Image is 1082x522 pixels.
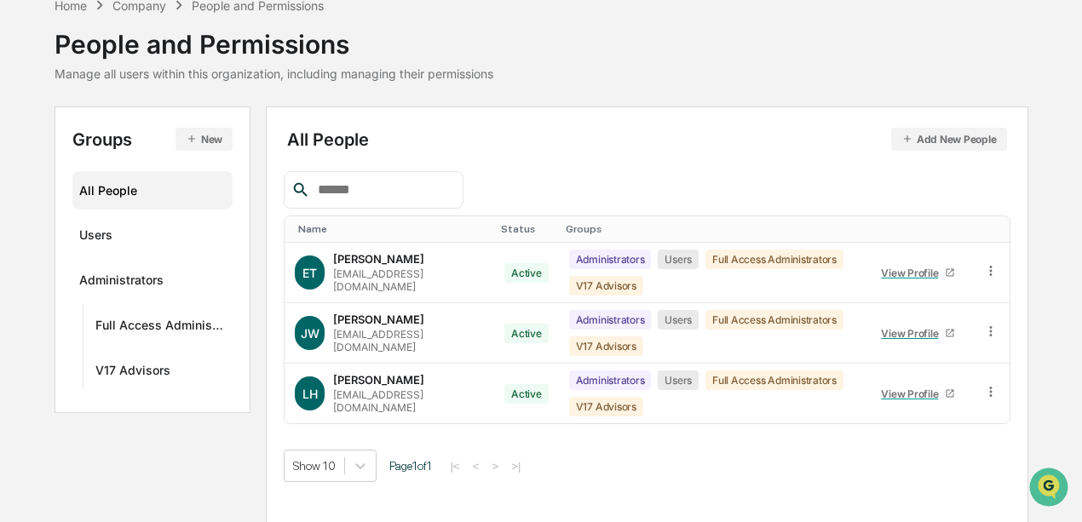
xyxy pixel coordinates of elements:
[1027,466,1073,512] iframe: Open customer support
[874,260,963,286] a: View Profile
[881,267,945,279] div: View Profile
[53,264,138,278] span: [PERSON_NAME]
[141,264,147,278] span: •
[891,128,1007,151] button: Add New People
[95,318,227,338] div: Full Access Administrators
[79,227,112,248] div: Users
[36,163,66,193] img: 1751574470498-79e402a7-3db9-40a0-906f-966fe37d0ed6
[176,128,233,151] button: New
[302,266,317,280] span: ET
[705,310,843,330] div: Full Access Administrators
[566,223,857,235] div: Toggle SortBy
[170,396,206,409] span: Pylon
[55,15,493,60] div: People and Permissions
[333,267,484,293] div: [EMAIL_ADDRESS][DOMAIN_NAME]
[34,381,110,398] span: Preclearance
[77,163,279,180] div: Start new chat
[333,328,484,353] div: [EMAIL_ADDRESS][DOMAIN_NAME]
[141,310,147,324] span: •
[333,388,484,414] div: [EMAIL_ADDRESS][DOMAIN_NAME]
[468,459,485,473] button: <
[569,370,652,390] div: Administrators
[504,263,549,283] div: Active
[53,310,138,324] span: [PERSON_NAME]
[881,327,945,340] div: View Profile
[151,310,186,324] span: [DATE]
[117,374,218,404] a: 🗄️Attestations
[120,395,206,409] a: Powered byPylon
[10,374,117,404] a: 🖐️Preclearance
[506,459,526,473] button: >|
[17,294,44,321] img: Jack Rasmussen
[302,387,318,401] span: LH
[79,176,227,204] div: All People
[874,320,963,347] a: View Profile
[333,252,424,266] div: [PERSON_NAME]
[301,326,319,341] span: JW
[55,66,493,81] div: Manage all users within this organization, including managing their permissions
[569,397,643,416] div: V17 Advisors
[72,128,233,151] div: Groups
[871,223,966,235] div: Toggle SortBy
[17,248,44,275] img: Mark Michael Astarita
[658,370,699,390] div: Users
[389,459,432,473] span: Page 1 of 1
[34,265,48,278] img: 1746055101610-c473b297-6a78-478c-a979-82029cc54cd1
[17,17,51,51] img: Greenboard
[17,163,48,193] img: 1746055101610-c473b297-6a78-478c-a979-82029cc54cd1
[141,381,211,398] span: Attestations
[987,223,1003,235] div: Toggle SortBy
[705,250,843,269] div: Full Access Administrators
[124,382,137,396] div: 🗄️
[445,459,464,473] button: |<
[569,336,643,356] div: V17 Advisors
[287,128,1006,151] div: All People
[17,382,31,396] div: 🖐️
[151,264,186,278] span: [DATE]
[17,68,310,95] p: How can we help?
[569,310,652,330] div: Administrators
[95,363,170,383] div: V17 Advisors
[569,276,643,295] div: V17 Advisors
[17,221,114,235] div: Past conversations
[658,310,699,330] div: Users
[298,223,487,235] div: Toggle SortBy
[504,384,549,404] div: Active
[333,313,424,326] div: [PERSON_NAME]
[874,381,963,407] a: View Profile
[333,373,424,387] div: [PERSON_NAME]
[79,272,164,293] div: Administrators
[290,168,310,188] button: Start new chat
[705,370,843,390] div: Full Access Administrators
[34,311,48,324] img: 1746055101610-c473b297-6a78-478c-a979-82029cc54cd1
[501,223,552,235] div: Toggle SortBy
[264,218,310,238] button: See all
[569,250,652,269] div: Administrators
[881,387,945,400] div: View Profile
[486,459,504,473] button: >
[658,250,699,269] div: Users
[504,324,549,343] div: Active
[77,180,234,193] div: We're available if you need us!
